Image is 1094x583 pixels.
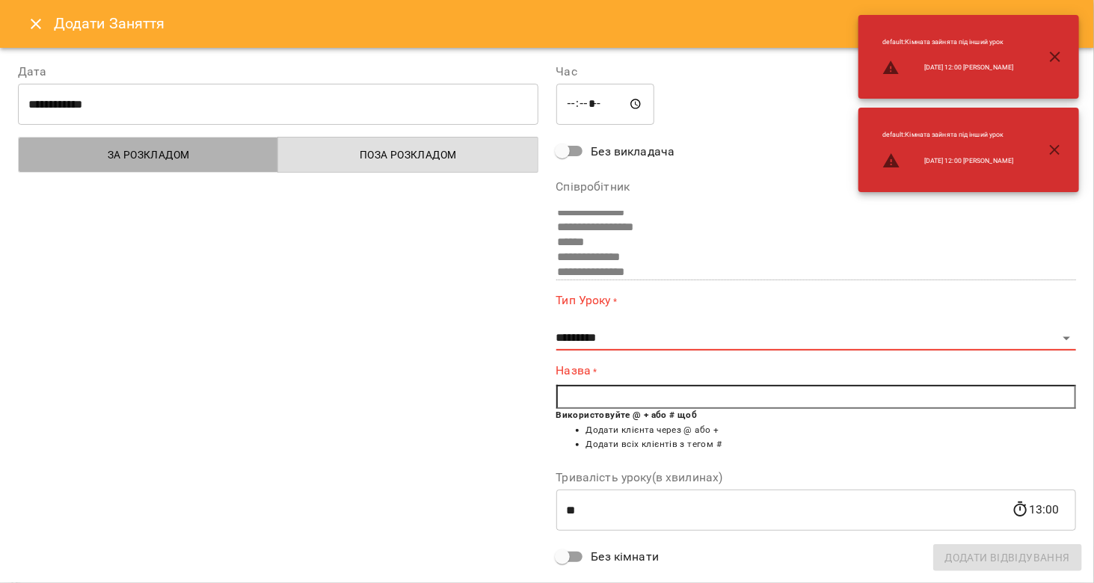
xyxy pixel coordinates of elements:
[54,12,1076,35] h6: Додати Заняття
[586,437,1077,452] li: Додати всіх клієнтів з тегом #
[870,124,1025,146] li: default : Кімната зайнята під інший урок
[870,146,1025,176] li: [DATE] 12:00 [PERSON_NAME]
[556,181,1077,193] label: Співробітник
[870,31,1025,53] li: default : Кімната зайнята під інший урок
[556,66,1077,78] label: Час
[277,137,538,173] button: Поза розкладом
[18,6,54,42] button: Close
[18,137,278,173] button: За розкладом
[591,143,675,161] span: Без викладача
[586,423,1077,438] li: Додати клієнта через @ або +
[287,146,529,164] span: Поза розкладом
[556,472,1077,484] label: Тривалість уроку(в хвилинах)
[28,146,269,164] span: За розкладом
[18,66,538,78] label: Дата
[556,410,698,420] b: Використовуйте @ + або # щоб
[870,53,1025,83] li: [DATE] 12:00 [PERSON_NAME]
[556,363,1077,380] label: Назва
[556,292,1077,309] label: Тип Уроку
[591,548,660,566] span: Без кімнати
